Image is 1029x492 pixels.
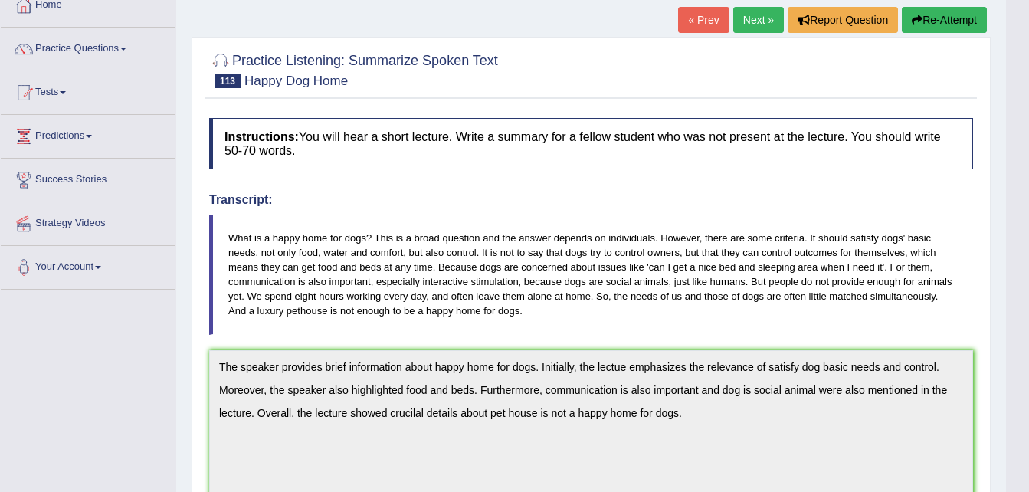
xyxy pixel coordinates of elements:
[209,118,973,169] h4: You will hear a short lecture. Write a summary for a fellow student who was not present at the le...
[209,215,973,335] blockquote: What is a happy home for dogs? This is a broad question and the answer depends on individuals. Ho...
[1,202,175,241] a: Strategy Videos
[1,71,175,110] a: Tests
[215,74,241,88] span: 113
[1,246,175,284] a: Your Account
[788,7,898,33] button: Report Question
[244,74,348,88] small: Happy Dog Home
[902,7,987,33] button: Re-Attempt
[224,130,299,143] b: Instructions:
[1,115,175,153] a: Predictions
[209,193,973,207] h4: Transcript:
[1,159,175,197] a: Success Stories
[733,7,784,33] a: Next »
[1,28,175,66] a: Practice Questions
[678,7,729,33] a: « Prev
[209,50,498,88] h2: Practice Listening: Summarize Spoken Text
